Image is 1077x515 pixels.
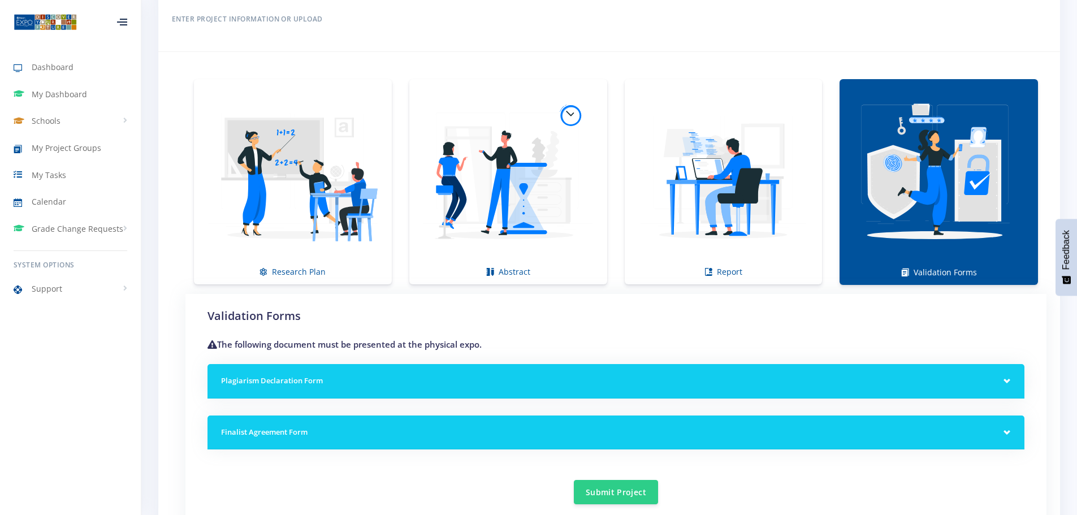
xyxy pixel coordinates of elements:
[574,480,658,504] button: Submit Project
[849,86,1029,266] img: Validation Forms
[634,86,814,266] img: Report
[418,86,598,266] img: Abstract
[32,223,123,235] span: Grade Change Requests
[32,169,66,181] span: My Tasks
[32,142,101,154] span: My Project Groups
[840,79,1038,285] a: Validation Forms
[203,86,383,266] img: Research Plan
[1061,230,1071,270] span: Feedback
[32,283,62,295] span: Support
[221,427,1011,438] h5: Finalist Agreement Form
[1056,219,1077,296] button: Feedback - Show survey
[32,88,87,100] span: My Dashboard
[32,115,60,127] span: Schools
[409,79,607,284] a: Abstract
[194,79,392,284] a: Research Plan
[14,260,127,270] h6: System Options
[625,79,823,284] a: Report
[207,308,1024,324] h2: Validation Forms
[32,61,73,73] span: Dashboard
[14,13,77,31] img: ...
[207,338,1024,351] h4: The following document must be presented at the physical expo.
[221,375,1011,387] h5: Plagiarism Declaration Form
[172,12,1046,27] h6: Enter Project Information or Upload
[32,196,66,207] span: Calendar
